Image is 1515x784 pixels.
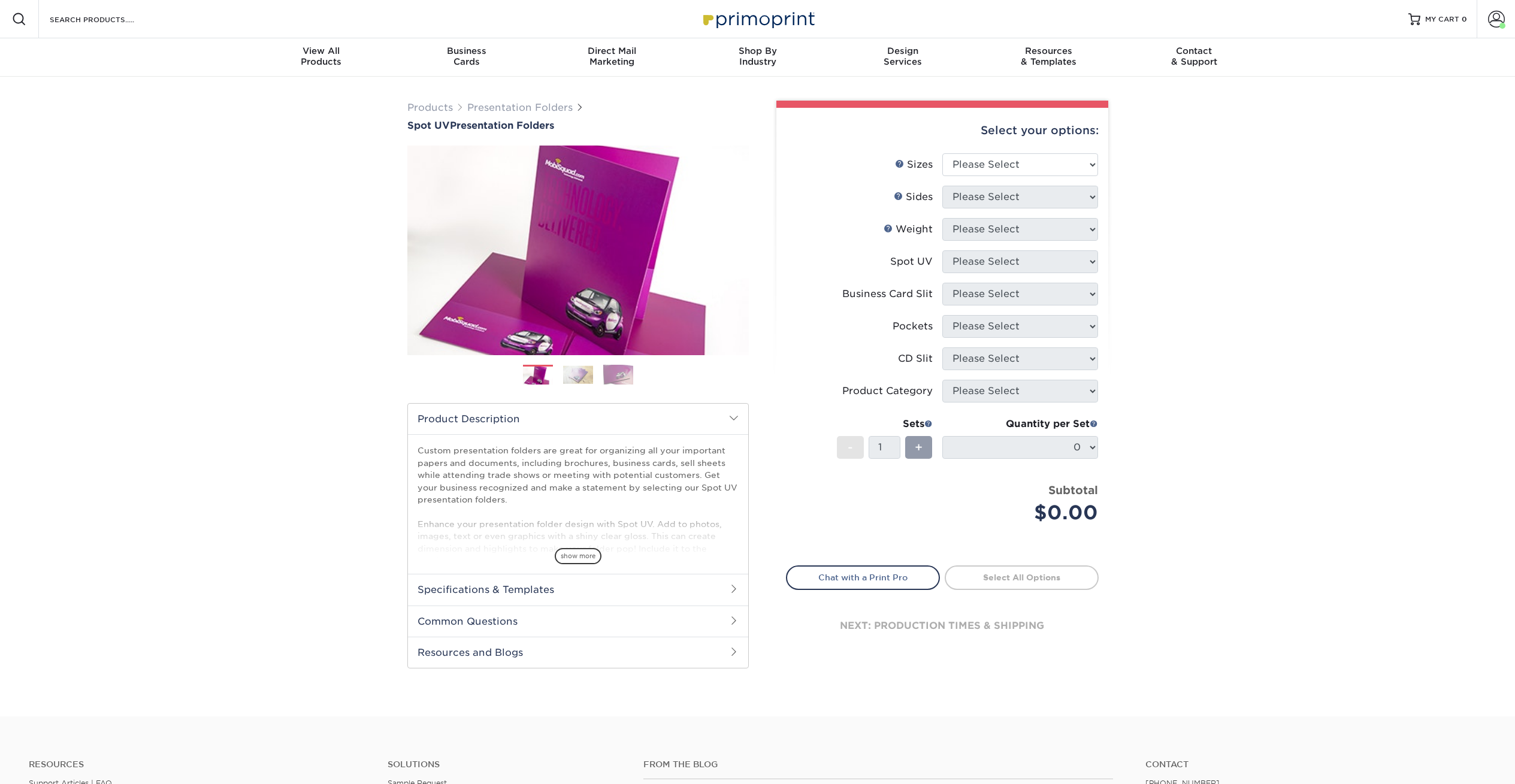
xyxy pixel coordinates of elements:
div: & Support [1121,46,1267,67]
div: & Templates [976,46,1121,67]
span: View All [249,46,394,56]
span: MY CART [1425,14,1459,25]
h2: Common Questions [408,606,748,637]
span: Design [830,46,976,56]
a: DesignServices [830,38,976,77]
div: $0.00 [951,498,1098,527]
h2: Specifications & Templates [408,574,748,605]
a: Contact& Support [1121,38,1267,77]
div: Sizes [895,158,933,172]
strong: Subtotal [1048,483,1098,497]
span: - [848,438,853,456]
img: Spot UV 01 [407,132,749,368]
a: Direct MailMarketing [539,38,685,77]
img: Presentation Folders 02 [563,365,593,384]
div: Sides [894,190,933,204]
a: Contact [1145,759,1486,770]
h2: Resources and Blogs [408,637,748,668]
div: next: production times & shipping [786,590,1099,662]
span: Contact [1121,46,1267,56]
div: Weight [884,222,933,237]
div: Sets [837,417,933,431]
h4: From the Blog [643,759,1113,770]
span: 0 [1462,15,1467,23]
a: View AllProducts [249,38,394,77]
a: Shop ByIndustry [685,38,830,77]
a: Select All Options [945,565,1099,589]
span: Shop By [685,46,830,56]
span: Direct Mail [539,46,685,56]
div: Product Category [842,384,933,398]
div: Spot UV [890,255,933,269]
div: Business Card Slit [842,287,933,301]
div: Quantity per Set [942,417,1098,431]
a: Spot UVPresentation Folders [407,120,749,131]
a: Chat with a Print Pro [786,565,940,589]
span: Business [394,46,539,56]
img: Primoprint [698,6,818,32]
div: Pockets [893,319,933,334]
div: Products [249,46,394,67]
div: Industry [685,46,830,67]
a: BusinessCards [394,38,539,77]
h1: Presentation Folders [407,120,749,131]
a: Resources& Templates [976,38,1121,77]
div: CD Slit [898,352,933,366]
div: Services [830,46,976,67]
a: Presentation Folders [467,102,573,113]
p: Custom presentation folders are great for organizing all your important papers and documents, inc... [418,444,739,628]
img: Presentation Folders 03 [603,364,633,385]
div: Marketing [539,46,685,67]
a: Products [407,102,453,113]
h2: Product Description [408,404,748,434]
span: Resources [976,46,1121,56]
span: + [915,438,923,456]
div: Select your options: [786,108,1099,153]
div: Cards [394,46,539,67]
h4: Solutions [388,759,626,770]
img: Presentation Folders 01 [523,365,553,386]
span: Spot UV [407,120,450,131]
span: show more [555,548,601,564]
h4: Resources [29,759,370,770]
input: SEARCH PRODUCTS..... [49,12,165,26]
